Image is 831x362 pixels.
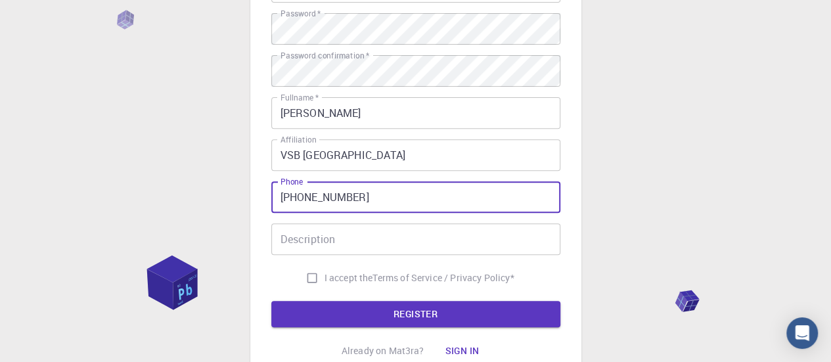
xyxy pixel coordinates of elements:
label: Phone [281,176,303,187]
p: Already on Mat3ra? [342,344,424,357]
a: Terms of Service / Privacy Policy* [372,271,514,284]
div: Open Intercom Messenger [786,317,818,349]
p: Terms of Service / Privacy Policy * [372,271,514,284]
label: Fullname [281,92,319,103]
label: Password [281,8,321,19]
label: Affiliation [281,134,316,145]
label: Password confirmation [281,50,369,61]
span: I accept the [325,271,373,284]
button: REGISTER [271,301,560,327]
